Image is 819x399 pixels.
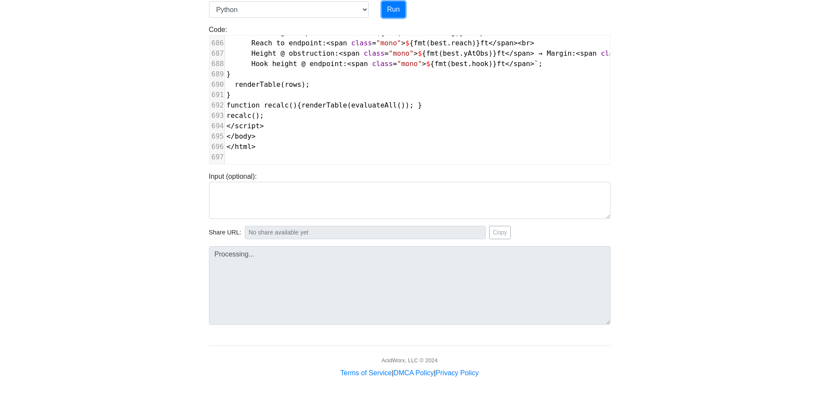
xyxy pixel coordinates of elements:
[414,49,418,57] span: >
[245,226,486,239] input: No share available yet
[227,142,235,151] span: </
[301,60,306,68] span: @
[530,49,534,57] span: >
[202,171,617,219] div: Input (optional):
[209,142,225,152] div: 696
[209,90,225,100] div: 691
[422,60,426,68] span: >
[464,49,489,57] span: yAtObs
[389,49,414,57] span: "mono"
[480,39,488,47] span: ft
[310,60,343,68] span: endpoint
[340,368,478,378] div: | |
[209,131,225,142] div: 695
[209,100,225,111] div: 692
[251,142,256,151] span: >
[251,60,268,68] span: Hook
[414,39,426,47] span: fmt
[497,60,505,68] span: ft
[372,60,393,68] span: class
[209,152,225,162] div: 697
[382,1,405,18] button: Run
[385,49,389,57] span: =
[339,49,343,57] span: <
[209,48,225,59] div: 687
[227,111,252,120] span: recalc
[530,39,534,47] span: >
[547,49,572,57] span: Margin
[538,49,543,57] span: →
[436,369,479,377] a: Privacy Policy
[235,132,252,140] span: body
[227,91,231,99] span: }
[272,60,297,68] span: height
[289,39,322,47] span: endpoint
[343,49,360,57] span: span
[285,80,301,89] span: rows
[405,39,410,47] span: $
[209,38,225,48] div: 686
[351,60,368,68] span: span
[530,60,534,68] span: >
[209,121,225,131] div: 694
[209,59,225,69] div: 688
[364,49,384,57] span: class
[326,39,331,47] span: <
[227,70,231,78] span: }
[505,60,513,68] span: </
[394,369,434,377] a: DMCA Policy
[264,101,289,109] span: recalc
[381,356,437,364] div: AcidWorx, LLC © 2024
[227,60,543,68] span: : { ( . )} `;
[434,60,447,68] span: fmt
[489,226,511,239] button: Copy
[301,101,347,109] span: renderTable
[522,39,530,47] span: br
[451,60,468,68] span: best
[488,39,496,47] span: </
[513,49,530,57] span: span
[209,79,225,90] div: 690
[227,122,235,130] span: </
[418,49,422,57] span: $
[351,101,397,109] span: evaluateAll
[209,228,241,237] span: Share URL:
[227,39,534,47] span: : { ( . )}
[426,60,430,68] span: $
[227,101,422,109] span: (){ ( ()); }
[227,101,260,109] span: function
[580,49,597,57] span: span
[340,369,392,377] a: Terms of Service
[513,60,530,68] span: span
[497,49,505,57] span: ft
[376,39,401,47] span: "mono"
[497,39,514,47] span: span
[281,49,285,57] span: @
[451,39,472,47] span: reach
[430,39,447,47] span: best
[209,69,225,79] div: 689
[235,142,252,151] span: html
[576,49,580,57] span: <
[276,39,285,47] span: to
[397,60,422,68] span: "mono"
[372,39,376,47] span: =
[227,111,264,120] span: ();
[251,49,276,57] span: Height
[202,25,617,165] div: Code:
[443,49,460,57] span: best
[426,49,439,57] span: fmt
[289,49,335,57] span: obstruction
[251,132,256,140] span: >
[351,39,372,47] span: class
[235,122,260,130] span: script
[260,122,264,130] span: >
[513,39,522,47] span: ><
[505,49,513,57] span: </
[601,49,622,57] span: class
[472,60,489,68] span: hook
[401,39,405,47] span: >
[209,111,225,121] div: 693
[235,80,281,89] span: renderTable
[347,60,351,68] span: <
